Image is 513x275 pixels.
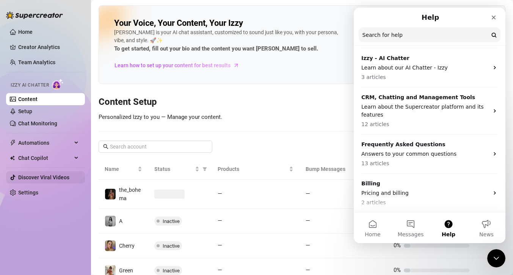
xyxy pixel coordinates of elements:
img: the_bohema [105,189,116,199]
span: — [306,242,310,249]
th: Name [99,159,148,180]
span: arrow-right [232,62,240,69]
h2: Your Voice, Your Content, Your Izzy [114,18,243,28]
span: the_bohema [119,187,141,201]
img: A [105,216,116,226]
span: Automations [18,137,72,149]
span: filter [201,163,209,175]
a: Settings [18,190,38,196]
img: Chat Copilot [10,155,15,161]
span: — [306,190,310,197]
a: Setup [18,108,32,114]
img: AI Chatter [52,79,64,90]
span: thunderbolt [10,140,16,146]
h3: Content Setup [99,96,505,108]
span: Learn how to set up your content for best results [115,61,231,70]
span: — [218,217,222,224]
span: — [218,190,222,197]
span: 0% [394,242,401,249]
span: — [218,242,222,249]
span: Chat Copilot [18,152,72,164]
span: Cherry [119,243,135,249]
a: Content [18,96,38,102]
span: Products [218,165,287,173]
span: A [119,218,122,224]
span: Name [105,165,136,173]
span: — [306,267,310,273]
span: Bump Messages [306,165,375,173]
span: Inactive [163,268,180,273]
span: Inactive [163,243,180,249]
span: 0% [394,267,401,273]
iframe: Intercom live chat [487,249,505,267]
span: — [218,267,222,273]
a: Learn how to set up your content for best results [114,59,245,71]
th: Products [212,159,300,180]
iframe: Intercom live chat [354,8,505,243]
span: Personalized Izzy to you — Manage your content. [99,114,222,120]
a: Chat Monitoring [18,120,57,126]
span: search [103,144,108,149]
th: Bump Messages [300,159,387,180]
a: Home [18,29,33,35]
span: — [306,217,310,224]
div: [PERSON_NAME] is your AI chat assistant, customized to sound just like you, with your persona, vi... [114,28,342,54]
a: Team Analytics [18,59,55,65]
a: Creator Analytics [18,41,79,53]
span: Inactive [163,218,180,224]
span: Izzy AI Chatter [11,82,49,89]
input: Search account [110,142,202,151]
span: Green [119,267,133,273]
strong: To get started, fill out your bio and the content you want [PERSON_NAME] to sell. [114,45,318,52]
span: filter [202,167,207,171]
img: ai-chatter-content-library-cLFOSyPT.png [387,6,505,84]
img: Cherry [105,240,116,251]
a: Discover Viral Videos [18,174,69,180]
span: Status [154,165,193,173]
th: Status [148,159,212,180]
img: logo-BBDzfeDw.svg [6,11,63,19]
